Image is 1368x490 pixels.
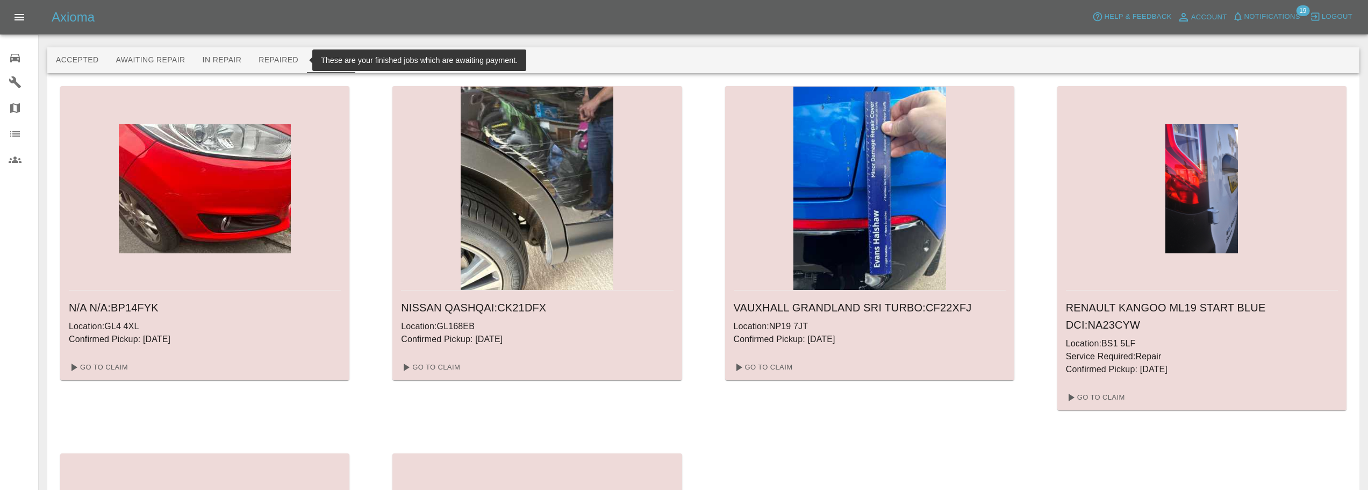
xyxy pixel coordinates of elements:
p: Location: NP19 7JT [734,320,1006,333]
button: Notifications [1230,9,1303,25]
a: Go To Claim [729,359,796,376]
p: Location: GL4 4XL [69,320,341,333]
p: Location: GL168EB [401,320,673,333]
a: Go To Claim [397,359,463,376]
h6: NISSAN QASHQAI : CK21DFX [401,299,673,316]
h5: Axioma [52,9,95,26]
button: Logout [1307,9,1355,25]
span: Logout [1322,11,1352,23]
button: Paid [307,47,355,73]
p: Confirmed Pickup: [DATE] [1066,363,1338,376]
h6: N/A N/A : BP14FYK [69,299,341,316]
button: In Repair [194,47,250,73]
a: Go To Claim [65,359,131,376]
p: Confirmed Pickup: [DATE] [734,333,1006,346]
button: Accepted [47,47,107,73]
button: Open drawer [6,4,32,30]
h6: VAUXHALL GRANDLAND SRI TURBO : CF22XFJ [734,299,1006,316]
button: Help & Feedback [1090,9,1174,25]
p: Confirmed Pickup: [DATE] [69,333,341,346]
h6: RENAULT KANGOO ML19 START BLUE DCI : NA23CYW [1066,299,1338,333]
span: Account [1191,11,1227,24]
span: 19 [1296,5,1309,16]
button: Awaiting Repair [107,47,194,73]
button: Repaired [250,47,307,73]
span: Notifications [1244,11,1300,23]
p: Confirmed Pickup: [DATE] [401,333,673,346]
span: Help & Feedback [1104,11,1171,23]
p: Service Required: Repair [1066,350,1338,363]
a: Account [1174,9,1230,26]
p: Location: BS1 5LF [1066,337,1338,350]
a: Go To Claim [1062,389,1128,406]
